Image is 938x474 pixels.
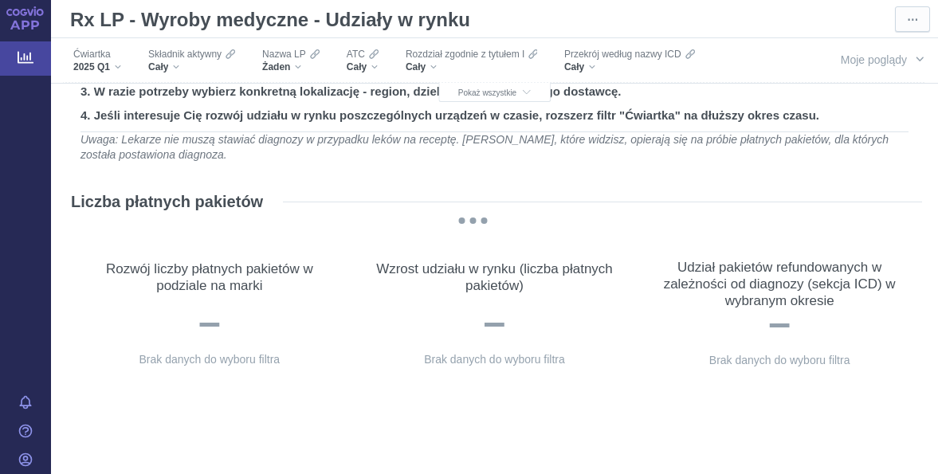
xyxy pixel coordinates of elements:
[73,48,111,61] span: Ćwiartka
[376,261,613,293] font: Wzrost udziału w rynku (liczba płatnych pakietów)
[262,61,290,73] span: Żaden
[65,44,129,77] div: Ćwiartka2025 Q1
[841,51,907,69] span: Moje poglądy
[63,3,479,35] div: Rx LP - Wyroby medyczne - Udziały w rynku
[148,48,222,61] span: Składnik aktywny
[254,44,328,77] div: Nazwa LPŻaden
[347,48,365,61] span: ATC
[424,353,565,366] span: Brak danych do wyboru filtra
[556,44,703,77] div: Przekrój według nazwy ICDCały
[664,260,896,308] font: Udział pakietów refundowanych w zależności od diagnozy (sekcja ICD) w wybranym okresie
[907,12,918,28] span: ⋯
[148,61,168,73] span: Cały
[80,133,889,161] em: Uwaga: Lekarze nie muszą stawiać diagnozy w przypadku leków na receptę. [PERSON_NAME], które widz...
[709,354,850,366] span: Brak danych do wyboru filtra
[438,83,551,102] button: Pokaż wszystkie
[71,191,263,212] h2: Liczba płatnych pakietów
[10,18,40,33] font: APP
[895,6,930,32] button: Więcej akcji
[406,61,426,73] span: Cały
[398,44,545,77] div: Rozdział zgodnie z tytułem ICDCały
[347,61,367,73] span: Cały
[262,48,306,61] span: Nazwa LP
[564,48,681,61] span: Przekrój według nazwy ICD
[324,234,352,263] div: Więcej akcji
[80,108,909,123] h2: 4. Jeśli interesuje Cię rozwój udziału w rynku poszczególnych urządzeń w czasie, rozszerz filtr "...
[608,234,637,263] div: Więcej akcji
[893,234,922,263] div: Więcej akcji
[140,44,243,77] div: Składnik aktywnyCały
[406,48,524,61] span: Rozdział zgodnie z tytułem ICD
[73,61,110,73] span: 2025 Q1
[339,44,387,77] div: ATCCały
[139,353,281,366] span: Brak danych do wyboru filtra
[106,261,313,293] font: Rozwój liczby płatnych pakietów w podziale na marki
[564,61,584,73] span: Cały
[458,88,531,97] span: Pokaż wszystkie
[80,84,909,100] h2: 3. W razie potrzeby wybierz konkretną lokalizację - region, dzielnicę lub konkretnego dostawcę.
